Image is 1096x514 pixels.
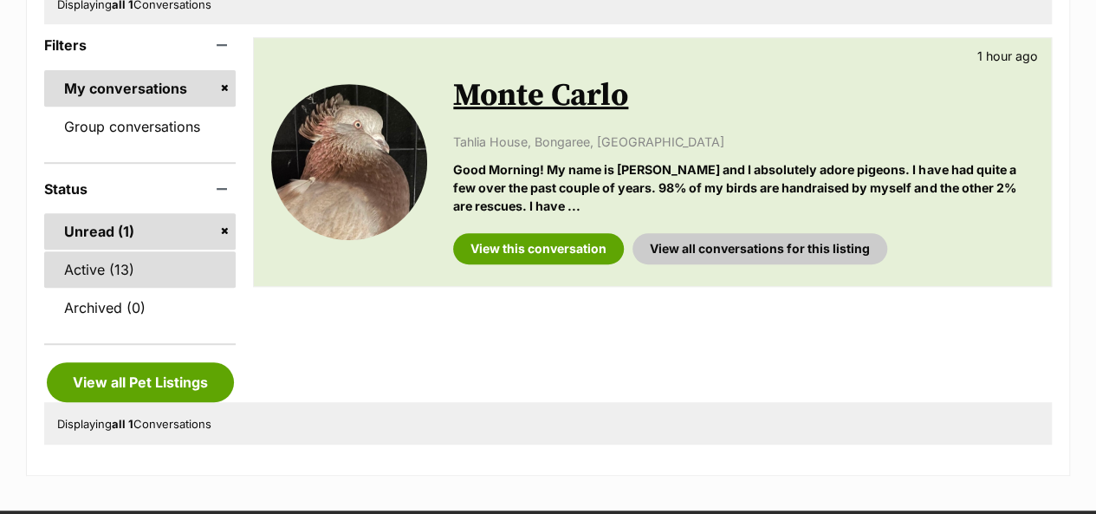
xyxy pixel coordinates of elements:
a: View all Pet Listings [47,362,234,402]
img: Monte Carlo [271,84,427,240]
p: 1 hour ago [977,47,1038,65]
header: Filters [44,37,236,53]
a: Monte Carlo [453,76,628,115]
a: Group conversations [44,108,236,145]
a: Active (13) [44,251,236,288]
a: View all conversations for this listing [632,233,887,264]
p: Good Morning! My name is [PERSON_NAME] and I absolutely adore pigeons. I have had quite a few ove... [453,160,1034,216]
a: My conversations [44,70,236,107]
a: Archived (0) [44,290,236,326]
strong: all 1 [112,417,133,431]
a: Unread (1) [44,213,236,250]
header: Status [44,181,236,197]
a: View this conversation [453,233,624,264]
span: Displaying Conversations [57,417,211,431]
p: Tahlia House, Bongaree, [GEOGRAPHIC_DATA] [453,133,1034,151]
